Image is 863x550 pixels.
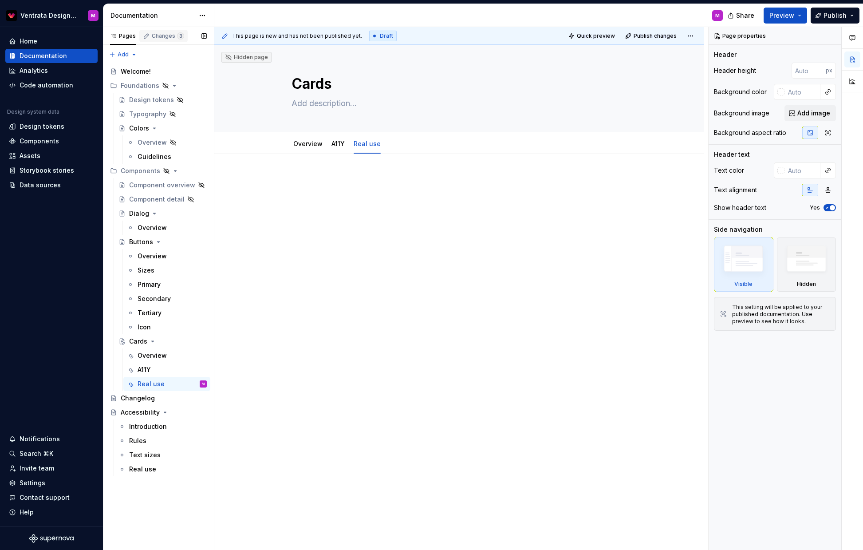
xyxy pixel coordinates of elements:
div: M [715,12,720,19]
div: Show header text [714,203,766,212]
div: Sizes [138,266,154,275]
img: 06e513e5-806f-4702-9513-c92ae22ea496.png [6,10,17,21]
button: Search ⌘K [5,447,98,461]
a: Components [5,134,98,148]
div: Hidden page [225,54,268,61]
div: Text color [714,166,744,175]
a: Overview [123,221,210,235]
div: Overview [138,252,167,261]
button: Ventrata Design SystemM [2,6,101,25]
a: Sizes [123,263,210,277]
div: Design system data [7,108,59,115]
div: Code automation [20,81,73,90]
a: Introduction [115,419,210,434]
div: Header [714,50,737,59]
div: Storybook stories [20,166,74,175]
span: Add image [797,109,830,118]
button: Notifications [5,432,98,446]
div: Real use [138,380,165,388]
a: Invite team [5,461,98,475]
a: Tertiary [123,306,210,320]
a: Welcome! [106,64,210,79]
a: Real use [354,140,381,147]
a: Text sizes [115,448,210,462]
span: 3 [177,32,184,40]
a: Overview [123,348,210,363]
div: Changelog [121,394,155,403]
div: Header text [714,150,750,159]
a: Design tokens [5,119,98,134]
span: This page is new and has not been published yet. [232,32,362,40]
div: Text sizes [129,451,161,459]
a: Code automation [5,78,98,92]
span: Preview [769,11,794,20]
div: Tertiary [138,309,162,317]
span: Quick preview [577,32,615,40]
div: Help [20,508,34,517]
a: Dialog [115,206,210,221]
div: Introduction [129,422,167,431]
button: Share [723,8,760,24]
div: Buttons [129,237,153,246]
div: Visible [734,281,753,288]
div: Side navigation [714,225,763,234]
button: Help [5,505,98,519]
div: Visible [714,237,773,292]
button: Add [106,48,140,61]
div: Overview [138,223,167,232]
div: Hidden [777,237,836,292]
button: Publish changes [623,30,681,42]
div: Cards [129,337,147,346]
textarea: Cards [290,73,625,95]
div: Contact support [20,493,70,502]
div: Overview [138,138,167,147]
a: Real useM [123,377,210,391]
div: Component overview [129,181,195,190]
div: Home [20,37,37,46]
a: Guidelines [123,150,210,164]
input: Auto [792,63,826,79]
a: Design tokens [115,93,210,107]
a: Component overview [115,178,210,192]
a: Changelog [106,391,210,405]
div: Colors [129,124,149,133]
div: Invite team [20,464,54,473]
a: Secondary [123,292,210,306]
div: Design tokens [129,95,174,104]
div: Component detail [129,195,185,204]
div: Background aspect ratio [714,128,786,137]
div: Secondary [138,294,171,303]
div: Accessibility [121,408,160,417]
div: Pages [110,32,136,40]
button: Quick preview [566,30,619,42]
div: Dialog [129,209,149,218]
span: Publish changes [634,32,677,40]
div: Search ⌘K [20,449,53,458]
div: Text alignment [714,186,757,194]
div: M [202,380,205,388]
div: Assets [20,151,40,160]
div: Overview [290,134,326,153]
a: Data sources [5,178,98,192]
a: Rules [115,434,210,448]
a: Analytics [5,63,98,78]
div: Data sources [20,181,61,190]
div: Page tree [106,64,210,476]
a: Component detail [115,192,210,206]
div: Background image [714,109,769,118]
label: Yes [810,204,820,211]
input: Auto [784,84,820,100]
button: Publish [811,8,859,24]
svg: Supernova Logo [29,534,74,543]
a: Overview [123,135,210,150]
div: A11Y [328,134,348,153]
a: Typography [115,107,210,121]
div: Icon [138,323,151,332]
div: Changes [152,32,184,40]
div: This setting will be applied to your published documentation. Use preview to see how it looks. [732,304,830,325]
a: Buttons [115,235,210,249]
a: Colors [115,121,210,135]
div: Hidden [797,281,816,288]
span: Publish [824,11,847,20]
